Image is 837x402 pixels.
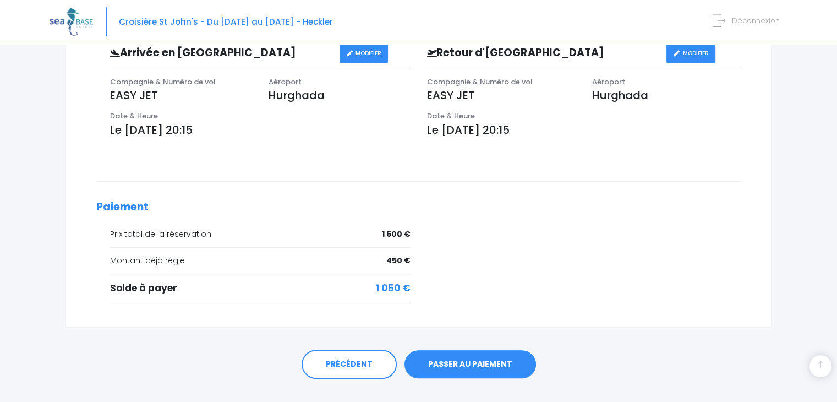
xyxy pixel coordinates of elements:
[269,87,411,104] p: Hurghada
[404,350,536,379] a: PASSER AU PAIEMENT
[386,255,411,267] span: 450 €
[427,87,576,104] p: EASY JET
[110,229,411,240] div: Prix total de la réservation
[427,122,741,138] p: Le [DATE] 20:15
[340,44,389,63] a: MODIFIER
[382,229,411,240] span: 1 500 €
[666,44,715,63] a: MODIFIER
[96,201,741,214] h2: Paiement
[427,77,533,87] span: Compagnie & Numéro de vol
[110,87,252,104] p: EASY JET
[427,111,475,121] span: Date & Heure
[110,122,411,138] p: Le [DATE] 20:15
[110,281,411,296] div: Solde à payer
[592,87,741,104] p: Hurghada
[110,255,411,267] div: Montant déjà réglé
[110,77,216,87] span: Compagnie & Numéro de vol
[102,47,340,59] h3: Arrivée en [GEOGRAPHIC_DATA]
[732,15,780,26] span: Déconnexion
[376,281,411,296] span: 1 050 €
[119,16,333,28] span: Croisière St John's - Du [DATE] au [DATE] - Heckler
[269,77,302,87] span: Aéroport
[110,111,158,121] span: Date & Heure
[302,350,397,379] a: PRÉCÉDENT
[419,47,666,59] h3: Retour d'[GEOGRAPHIC_DATA]
[592,77,625,87] span: Aéroport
